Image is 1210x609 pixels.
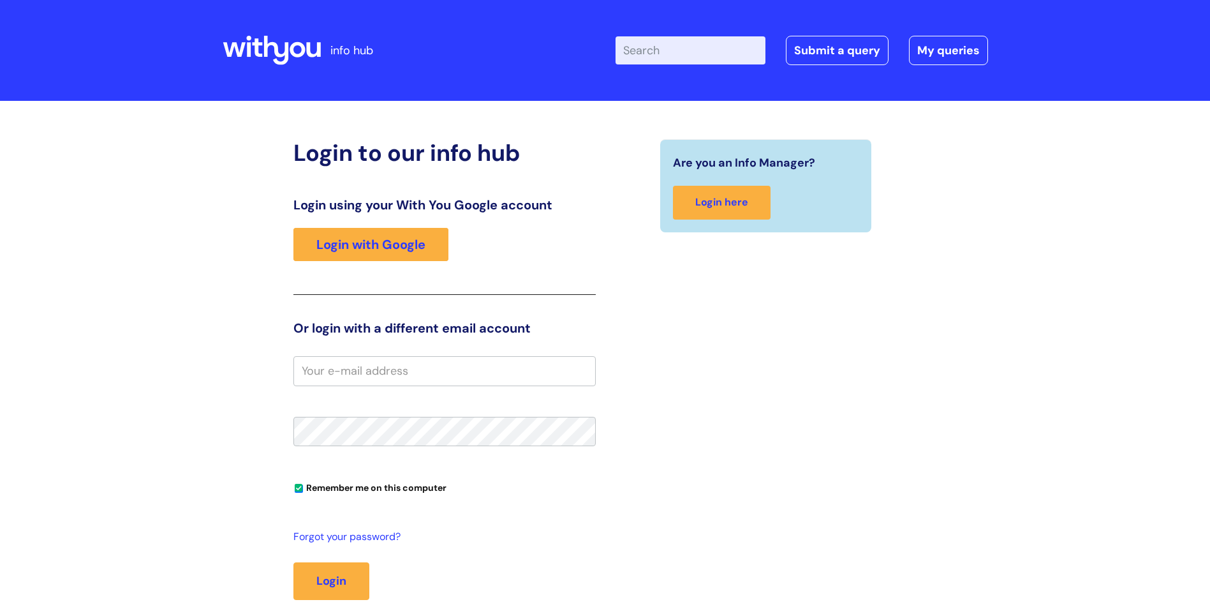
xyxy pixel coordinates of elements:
[909,36,988,65] a: My queries
[786,36,889,65] a: Submit a query
[293,528,589,546] a: Forgot your password?
[293,562,369,599] button: Login
[293,228,448,261] a: Login with Google
[616,36,765,64] input: Search
[293,477,596,497] div: You can uncheck this option if you're logging in from a shared device
[293,356,596,386] input: Your e-mail address
[330,40,373,61] p: info hub
[673,186,771,220] a: Login here
[293,479,446,493] label: Remember me on this computer
[293,320,596,336] h3: Or login with a different email account
[295,485,303,493] input: Remember me on this computer
[673,153,815,173] span: Are you an Info Manager?
[293,197,596,213] h3: Login using your With You Google account
[293,139,596,167] h2: Login to our info hub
